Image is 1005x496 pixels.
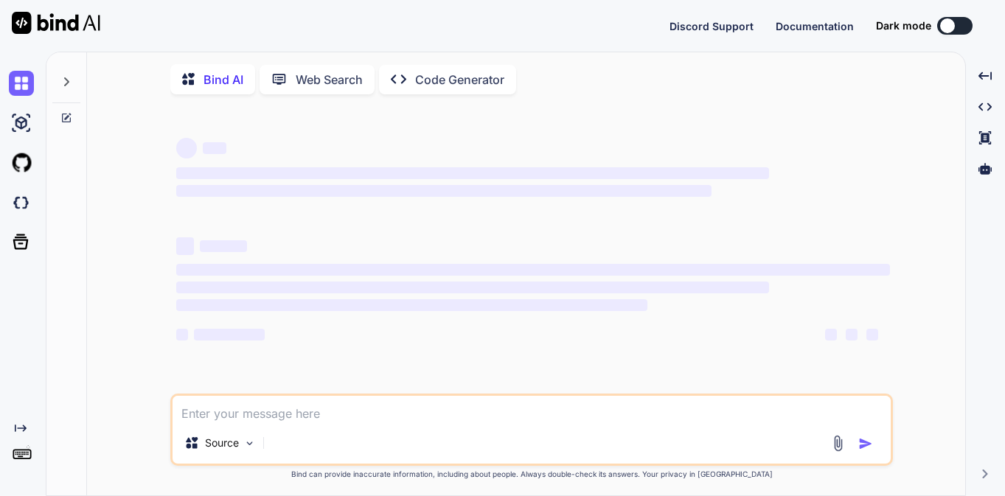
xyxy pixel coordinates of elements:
img: Pick Models [243,437,256,450]
p: Web Search [296,71,363,88]
span: ‌ [194,329,265,340]
p: Bind AI [204,71,243,88]
img: icon [858,436,873,451]
span: ‌ [866,329,878,340]
img: darkCloudIdeIcon [9,190,34,215]
span: Discord Support [670,20,754,32]
span: ‌ [176,138,197,158]
button: Documentation [776,18,854,34]
img: ai-studio [9,111,34,136]
span: Dark mode [876,18,931,33]
span: ‌ [176,185,712,197]
span: ‌ [846,329,858,340]
span: ‌ [176,237,194,255]
button: Discord Support [670,18,754,34]
img: Bind AI [12,12,100,34]
p: Bind can provide inaccurate information, including about people. Always double-check its answers.... [170,469,893,480]
span: ‌ [176,329,188,340]
span: ‌ [200,240,247,252]
img: githubLight [9,150,34,175]
span: ‌ [203,142,226,154]
p: Code Generator [415,71,504,88]
span: ‌ [176,282,768,293]
img: chat [9,71,34,96]
span: ‌ [825,329,837,340]
span: ‌ [176,167,768,179]
span: Documentation [776,20,854,32]
p: Source [205,436,239,450]
img: attachment [830,435,846,452]
span: ‌ [176,299,647,311]
span: ‌ [176,264,890,276]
